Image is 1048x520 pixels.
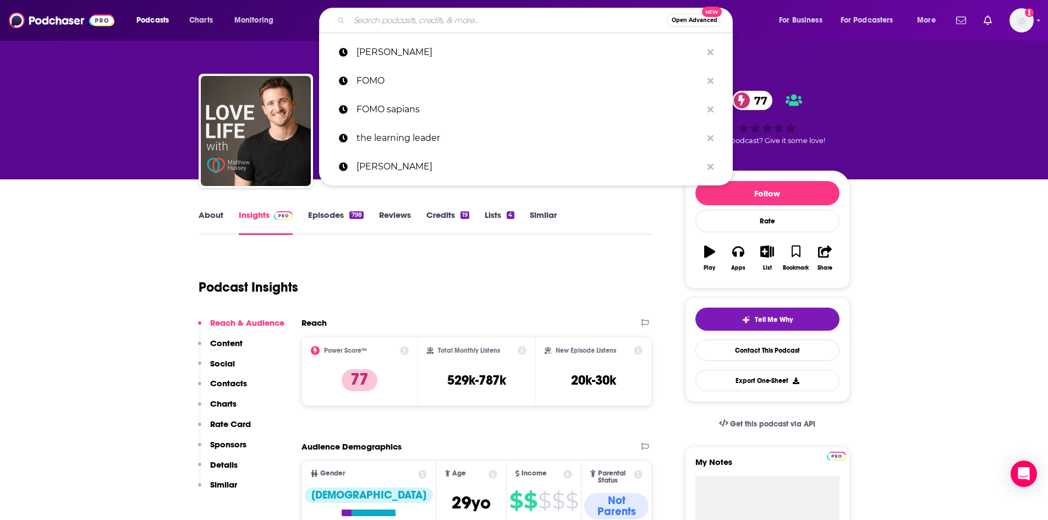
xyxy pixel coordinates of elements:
img: Podchaser - Follow, Share and Rate Podcasts [9,10,114,31]
span: Income [522,470,547,477]
label: My Notes [695,457,840,476]
h2: Reach [301,318,327,328]
button: Charts [198,398,237,419]
span: $ [566,492,578,510]
span: 77 [743,91,773,110]
button: open menu [909,12,950,29]
button: Open AdvancedNew [667,14,722,27]
a: Episodes798 [308,210,363,235]
span: $ [509,492,523,510]
span: Age [452,470,466,477]
a: Show notifications dropdown [979,11,996,30]
p: Sponsors [210,439,246,450]
button: Rate Card [198,419,251,439]
p: Similar [210,479,237,490]
div: Share [817,265,832,271]
h3: 20k-30k [571,372,616,388]
img: tell me why sparkle [742,315,750,324]
button: List [753,238,781,278]
a: Contact This Podcast [695,340,840,361]
a: InsightsPodchaser Pro [239,210,293,235]
p: Social [210,358,235,369]
h2: Total Monthly Listens [438,347,500,354]
p: Reach & Audience [210,318,284,328]
h2: New Episode Listens [556,347,616,354]
a: Credits19 [426,210,469,235]
p: heather monahan [356,152,702,181]
div: 4 [507,211,514,219]
span: Podcasts [136,13,169,28]
span: For Business [779,13,822,28]
span: Tell Me Why [755,315,793,324]
span: Good podcast? Give it some love! [710,136,825,145]
button: tell me why sparkleTell Me Why [695,308,840,331]
button: open menu [227,12,288,29]
p: Rate Card [210,419,251,429]
div: Bookmark [783,265,809,271]
a: Pro website [827,450,846,461]
button: Content [198,338,243,358]
span: $ [538,492,551,510]
p: Matthew Hussey [356,38,702,67]
h2: Power Score™ [324,347,367,354]
p: the learning leader [356,124,702,152]
a: Show notifications dropdown [952,11,970,30]
svg: Add a profile image [1025,8,1034,17]
button: Details [198,459,238,480]
div: 77Good podcast? Give it some love! [685,84,850,152]
p: 77 [342,369,377,391]
button: Export One-Sheet [695,370,840,391]
p: Content [210,338,243,348]
a: Get this podcast via API [710,410,825,437]
p: FOMO sapians [356,95,702,124]
button: Bookmark [782,238,810,278]
a: Love Life With Matthew Hussey [201,76,311,186]
span: More [917,13,936,28]
a: FOMO sapians [319,95,733,124]
button: open menu [833,12,909,29]
span: Gender [320,470,345,477]
p: Charts [210,398,237,409]
a: [PERSON_NAME] [319,38,733,67]
span: Open Advanced [672,18,717,23]
div: Rate [695,210,840,232]
a: Lists4 [485,210,514,235]
button: Play [695,238,724,278]
a: Charts [182,12,220,29]
button: open menu [129,12,183,29]
span: Charts [189,13,213,28]
div: Play [704,265,715,271]
a: Reviews [379,210,411,235]
a: Similar [530,210,557,235]
span: $ [552,492,564,510]
span: 29 yo [452,492,491,513]
img: Podchaser Pro [827,452,846,461]
input: Search podcasts, credits, & more... [349,12,667,29]
a: 77 [732,91,773,110]
button: Share [810,238,839,278]
h1: Podcast Insights [199,279,298,295]
span: Parental Status [598,470,632,484]
div: 19 [460,211,469,219]
button: Sponsors [198,439,246,459]
button: Apps [724,238,753,278]
a: the learning leader [319,124,733,152]
span: $ [524,492,537,510]
button: Similar [198,479,237,500]
a: [PERSON_NAME] [319,152,733,181]
span: Monitoring [234,13,273,28]
img: User Profile [1009,8,1034,32]
button: Show profile menu [1009,8,1034,32]
button: Contacts [198,378,247,398]
p: Contacts [210,378,247,388]
span: New [702,7,722,17]
p: Details [210,459,238,470]
button: Social [198,358,235,379]
p: FOMO [356,67,702,95]
button: open menu [771,12,836,29]
span: For Podcasters [841,13,893,28]
div: List [763,265,772,271]
h3: 529k-787k [447,372,506,388]
span: Logged in as megcassidy [1009,8,1034,32]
